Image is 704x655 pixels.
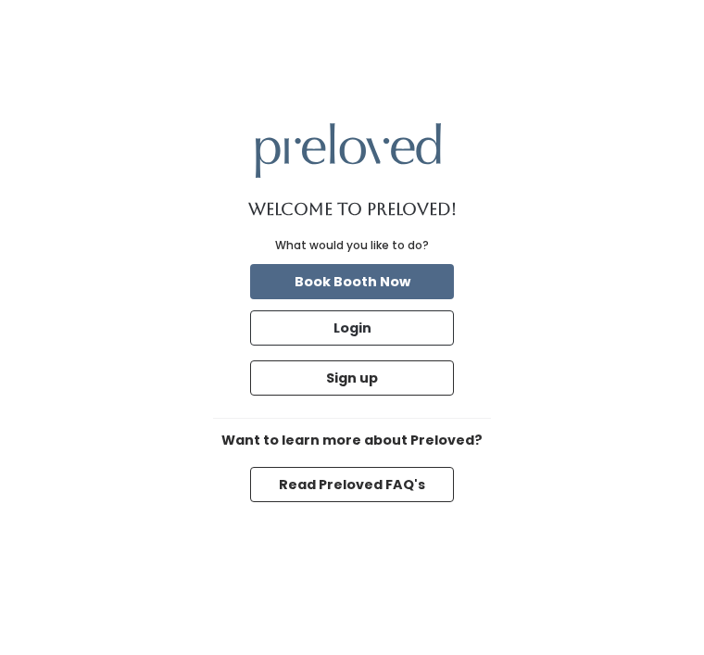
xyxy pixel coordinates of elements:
a: Login [246,307,458,349]
button: Read Preloved FAQ's [250,467,454,502]
button: Sign up [250,360,454,396]
img: preloved logo [256,123,441,178]
button: Book Booth Now [250,264,454,299]
button: Login [250,310,454,346]
h6: Want to learn more about Preloved? [213,434,491,448]
a: Sign up [246,357,458,399]
div: What would you like to do? [275,237,429,254]
h1: Welcome to Preloved! [248,200,457,219]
